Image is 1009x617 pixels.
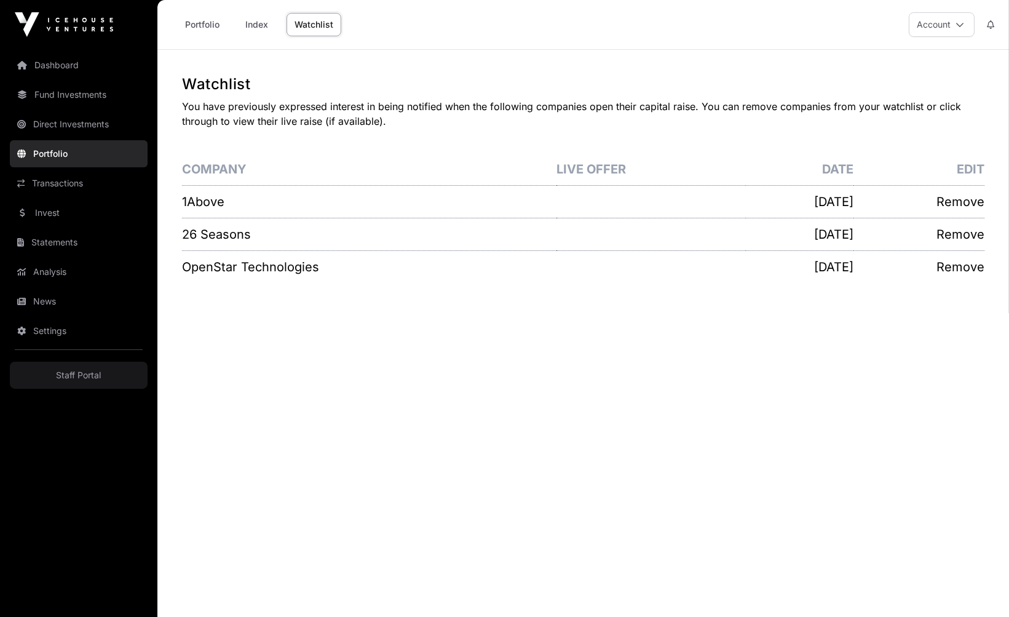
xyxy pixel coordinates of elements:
[182,193,556,210] a: 1Above
[10,317,148,344] a: Settings
[909,12,975,37] button: Account
[10,258,148,285] a: Analysis
[10,81,148,108] a: Fund Investments
[10,199,148,226] a: Invest
[10,288,148,315] a: News
[556,153,746,186] th: Live Offer
[10,229,148,256] a: Statements
[182,74,984,94] h1: Watchlist
[15,12,113,37] img: Icehouse Ventures Logo
[853,226,984,243] a: Remove
[746,193,853,210] p: [DATE]
[287,13,341,36] a: Watchlist
[746,258,853,276] p: [DATE]
[182,99,984,129] p: You have previously expressed interest in being notified when the following companies open their ...
[10,111,148,138] a: Direct Investments
[853,153,984,186] th: Edit
[10,140,148,167] a: Portfolio
[182,226,556,243] a: 26 Seasons
[746,226,853,243] p: [DATE]
[232,13,282,36] a: Index
[10,362,148,389] a: Staff Portal
[182,258,556,276] a: OpenStar Technologies
[948,558,1009,617] iframe: Chat Widget
[853,193,984,210] a: Remove
[853,258,984,276] a: Remove
[10,52,148,79] a: Dashboard
[10,170,148,197] a: Transactions
[182,153,556,186] th: Company
[177,13,228,36] a: Portfolio
[746,153,853,186] th: Date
